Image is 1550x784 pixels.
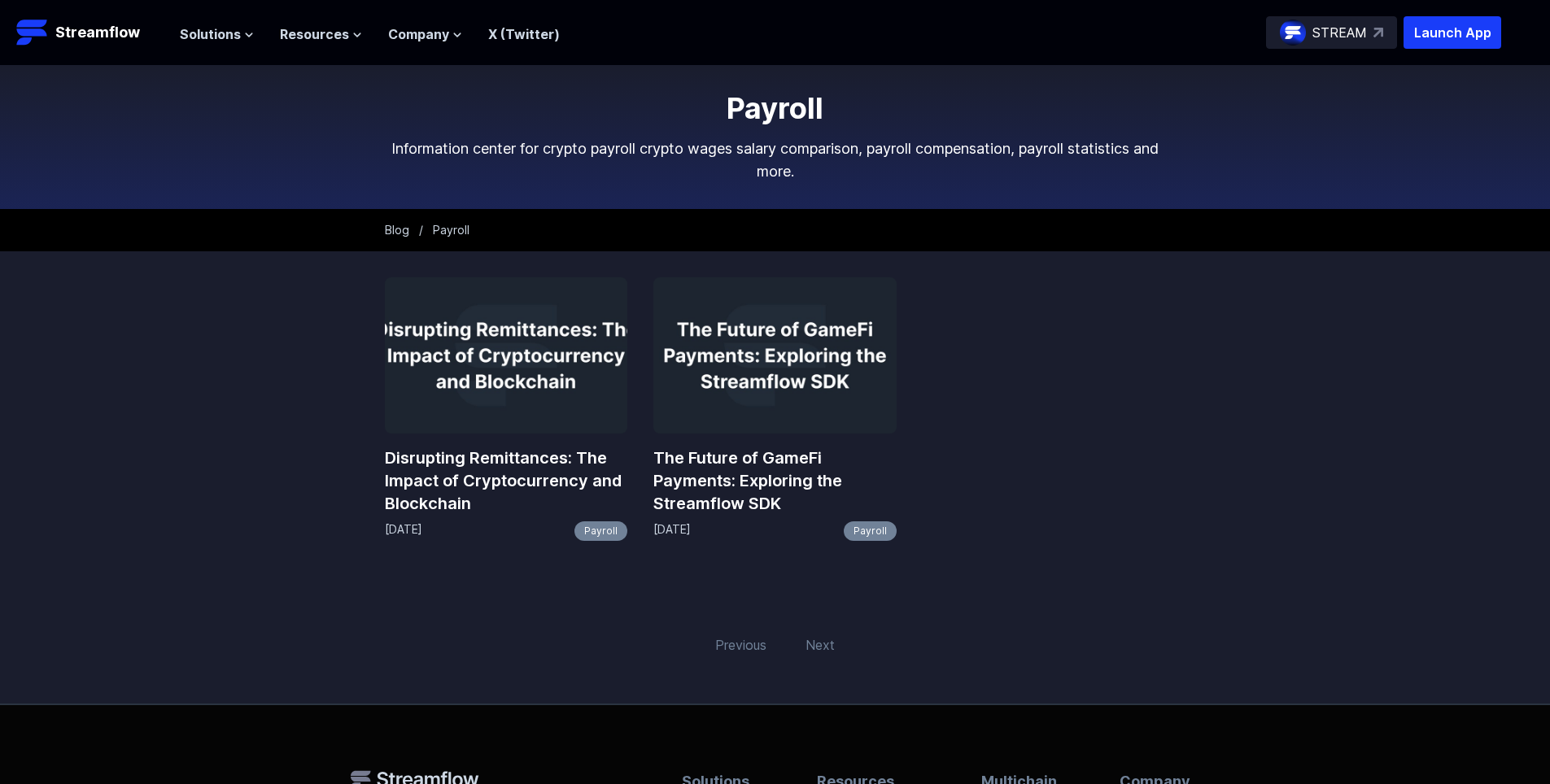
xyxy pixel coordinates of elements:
span: Payroll [433,223,469,237]
a: Blog [385,223,409,237]
img: Disrupting Remittances: The Impact of Cryptocurrency and Blockchain [385,277,628,433]
a: STREAM [1266,16,1397,49]
span: Resources [280,24,349,44]
a: Payroll [844,521,897,541]
img: top-right-arrow.svg [1373,28,1383,37]
h1: Payroll [385,92,1166,124]
p: [DATE] [653,521,691,541]
img: Streamflow Logo [16,16,49,49]
button: Launch App [1404,16,1501,49]
a: X (Twitter) [488,26,560,42]
button: Company [388,24,462,44]
p: [DATE] [385,521,422,541]
p: Information center for crypto payroll crypto wages salary comparison, payroll compensation, payro... [385,137,1166,183]
button: Resources [280,24,362,44]
a: Disrupting Remittances: The Impact of Cryptocurrency and Blockchain [385,446,628,515]
p: STREAM [1312,23,1367,42]
span: Previous [705,625,776,664]
button: Solutions [180,24,254,44]
span: Solutions [180,24,241,44]
p: Streamflow [55,21,140,44]
span: / [419,223,423,237]
a: Payroll [574,521,627,541]
img: The Future of GameFi Payments: Exploring the Streamflow SDK [653,277,897,433]
span: Company [388,24,449,44]
a: Streamflow [16,16,164,49]
span: Next [796,625,845,664]
img: streamflow-logo-circle.png [1280,20,1306,46]
a: The Future of GameFi Payments: Exploring the Streamflow SDK [653,446,897,515]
